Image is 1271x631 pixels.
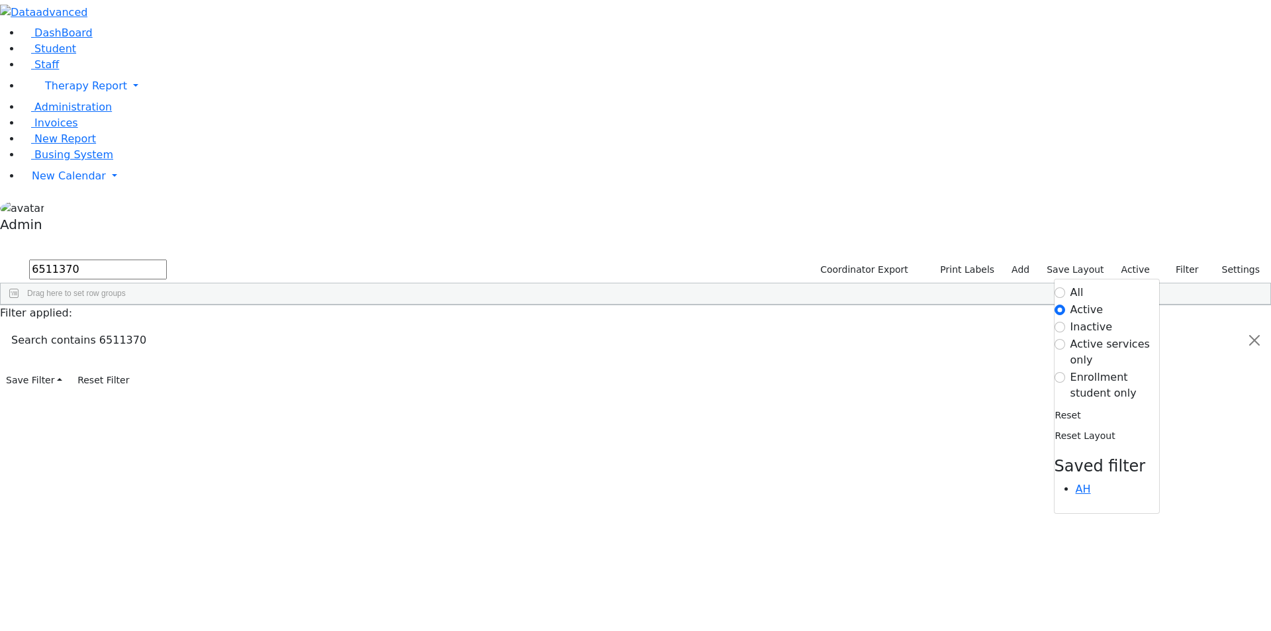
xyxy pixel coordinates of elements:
[34,117,78,129] span: Invoices
[1070,319,1113,335] label: Inactive
[21,42,76,55] a: Student
[925,260,1000,280] button: Print Labels
[21,58,59,71] a: Staff
[34,26,93,39] span: DashBoard
[1205,260,1266,280] button: Settings
[34,148,113,161] span: Busing System
[1070,285,1084,301] label: All
[1239,322,1270,359] button: Close
[1070,336,1159,368] label: Active services only
[1070,302,1104,318] label: Active
[71,370,135,391] button: Reset Filter
[21,117,78,129] a: Invoices
[1055,322,1065,332] input: Inactive
[34,101,112,113] span: Administration
[34,132,96,145] span: New Report
[1070,369,1159,401] label: Enrollment student only
[21,132,96,145] a: New Report
[34,58,59,71] span: Staff
[1055,287,1065,298] input: All
[812,260,914,280] button: Coordinator Export
[45,79,127,92] span: Therapy Report
[32,170,106,182] span: New Calendar
[1055,405,1082,426] button: Reset
[1158,260,1205,280] button: Filter
[21,148,113,161] a: Busing System
[1055,305,1065,315] input: Active
[21,163,1271,189] a: New Calendar
[1041,260,1109,280] button: Save Layout
[34,42,76,55] span: Student
[29,260,167,279] input: Search
[1115,260,1156,280] label: Active
[1054,279,1160,514] div: Settings
[21,26,93,39] a: DashBoard
[21,73,1271,99] a: Therapy Report
[1006,260,1035,280] a: Add
[1055,426,1116,446] button: Reset Layout
[27,289,126,298] span: Drag here to set row groups
[1055,457,1146,475] span: Saved filter
[1076,483,1091,495] a: AH
[21,101,112,113] a: Administration
[1055,372,1065,383] input: Enrollment student only
[1055,339,1065,350] input: Active services only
